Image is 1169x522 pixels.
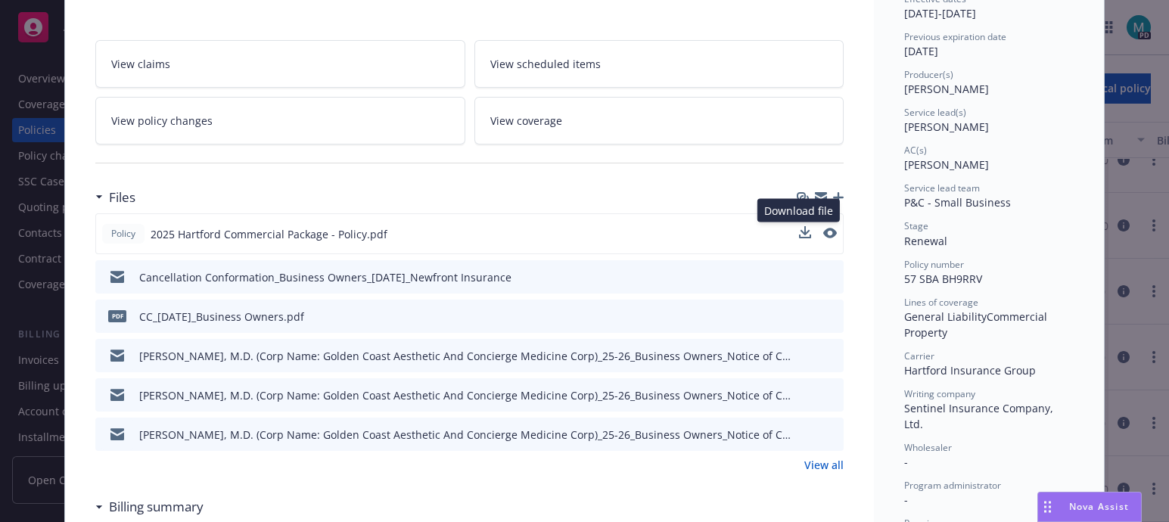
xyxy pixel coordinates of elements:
span: Stage [904,219,928,232]
span: Hartford Insurance Group [904,363,1036,378]
span: [DATE] [904,44,938,58]
div: [PERSON_NAME], M.D. (Corp Name: Golden Coast Aesthetic And Concierge Medicine Corp)_25-26_Busines... [139,348,794,364]
button: download file [799,226,811,238]
span: Renewal [904,234,947,248]
h3: Billing summary [109,497,204,517]
span: - [904,492,908,507]
span: Policy number [904,258,964,271]
button: download file [800,309,812,325]
span: P&C - Small Business [904,195,1011,210]
a: View scheduled items [474,40,844,88]
a: View policy changes [95,97,465,144]
span: Previous expiration date [904,30,1006,43]
span: View claims [111,56,170,72]
span: Wholesaler [904,441,952,454]
span: Program administrator [904,479,1001,492]
button: preview file [824,348,838,364]
button: preview file [824,387,838,403]
a: View all [804,457,844,473]
span: Carrier [904,350,934,362]
div: Download file [757,199,840,222]
span: Sentinel Insurance Company, Ltd. [904,401,1056,431]
span: Policy [108,227,138,241]
span: View coverage [490,113,562,129]
button: download file [800,427,812,443]
span: Service lead(s) [904,106,966,119]
span: Nova Assist [1069,500,1129,513]
span: pdf [108,310,126,322]
span: View policy changes [111,113,213,129]
div: Drag to move [1038,492,1057,521]
span: [PERSON_NAME] [904,120,989,134]
button: Nova Assist [1037,492,1142,522]
span: [PERSON_NAME] [904,157,989,172]
span: Commercial Property [904,309,1050,340]
span: AC(s) [904,144,927,157]
button: download file [800,387,812,403]
span: Lines of coverage [904,296,978,309]
div: CC_[DATE]_Business Owners.pdf [139,309,304,325]
h3: Files [109,188,135,207]
span: [PERSON_NAME] [904,82,989,96]
span: 57 SBA BH9RRV [904,272,982,286]
span: Producer(s) [904,68,953,81]
a: View coverage [474,97,844,144]
div: Files [95,188,135,207]
div: [PERSON_NAME], M.D. (Corp Name: Golden Coast Aesthetic And Concierge Medicine Corp)_25-26_Busines... [139,387,794,403]
span: Writing company [904,387,975,400]
span: View scheduled items [490,56,601,72]
button: preview file [824,427,838,443]
a: View claims [95,40,465,88]
button: download file [800,269,812,285]
button: preview file [824,309,838,325]
span: General Liability [904,309,987,324]
div: Billing summary [95,497,204,517]
button: preview file [824,269,838,285]
span: - [904,455,908,469]
button: download file [800,348,812,364]
span: Service lead team [904,182,980,194]
button: preview file [823,228,837,238]
div: [PERSON_NAME], M.D. (Corp Name: Golden Coast Aesthetic And Concierge Medicine Corp)_25-26_Busines... [139,427,794,443]
button: download file [799,226,811,242]
div: Cancellation Conformation_Business Owners_[DATE]_Newfront Insurance [139,269,511,285]
button: preview file [823,226,837,242]
span: 2025 Hartford Commercial Package - Policy.pdf [151,226,387,242]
